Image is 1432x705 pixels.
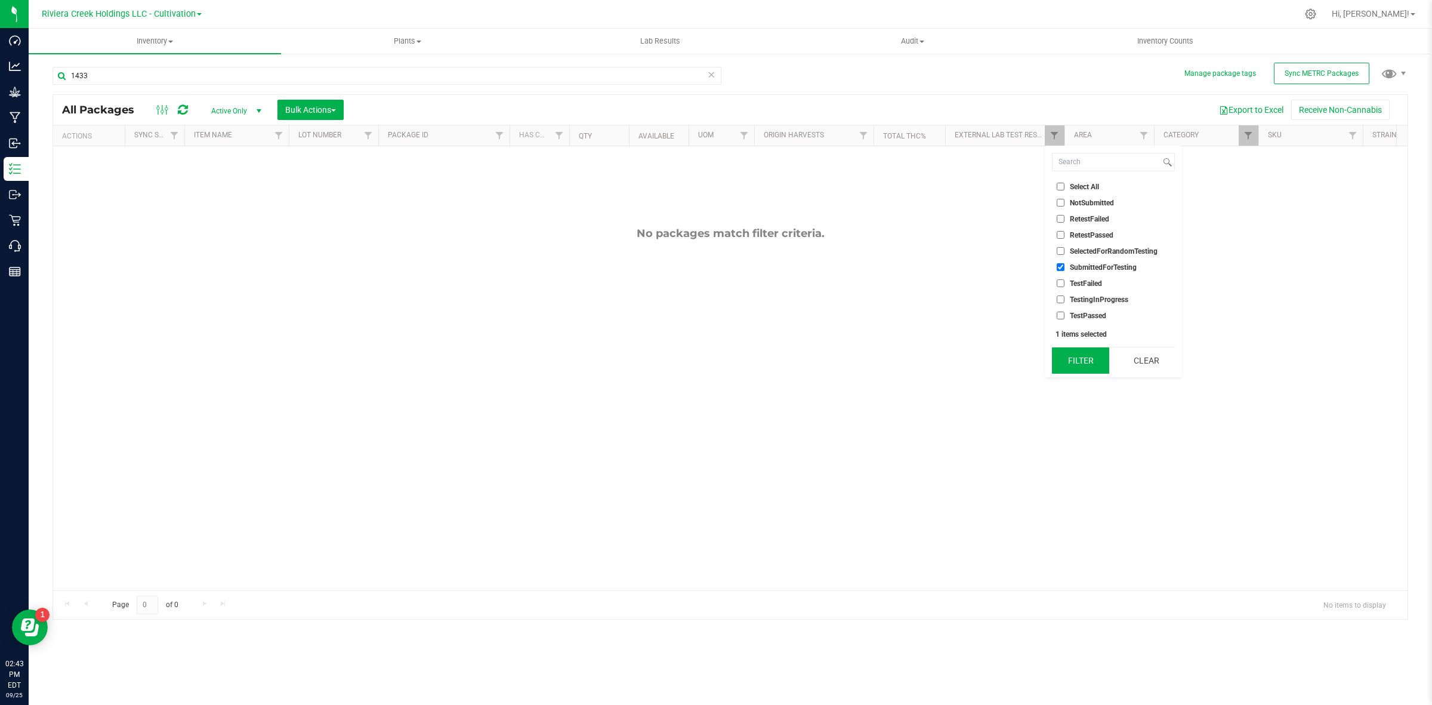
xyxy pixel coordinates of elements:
input: TestFailed [1057,279,1064,287]
p: 02:43 PM EDT [5,658,23,691]
inline-svg: Grow [9,86,21,98]
input: RetestFailed [1057,215,1064,223]
button: Export to Excel [1211,100,1291,120]
inline-svg: Inbound [9,137,21,149]
inline-svg: Retail [9,214,21,226]
input: Search Package ID, Item Name, SKU, Lot or Part Number... [53,67,721,85]
a: Lab Results [534,29,786,54]
a: Total THC% [883,132,926,140]
span: TestFailed [1070,280,1102,287]
input: RetestPassed [1057,231,1064,239]
div: No packages match filter criteria. [53,227,1408,240]
input: Select All [1057,183,1064,190]
a: SKU [1268,131,1282,139]
span: RetestFailed [1070,215,1109,223]
span: TestingInProgress [1070,296,1128,303]
span: TestPassed [1070,312,1106,319]
a: Package ID [388,131,428,139]
a: Filter [490,125,510,146]
span: RetestPassed [1070,232,1113,239]
a: Filter [165,125,184,146]
a: Category [1163,131,1199,139]
span: All Packages [62,103,146,116]
input: SubmittedForTesting [1057,263,1064,271]
inline-svg: Reports [9,266,21,278]
a: Filter [1239,125,1258,146]
p: 09/25 [5,691,23,700]
a: Filter [854,125,874,146]
button: Manage package tags [1184,69,1256,79]
iframe: Resource center [12,609,48,645]
div: Actions [62,132,120,140]
a: Strain [1372,131,1397,139]
span: Inventory [29,36,281,47]
a: Filter [1343,125,1363,146]
span: Sync METRC Packages [1285,69,1359,78]
iframe: Resource center unread badge [35,608,50,622]
a: Filter [359,125,378,146]
span: Riviera Creek Holdings LLC - Cultivation [42,9,196,19]
input: TestPassed [1057,312,1064,319]
input: TestingInProgress [1057,295,1064,303]
inline-svg: Outbound [9,189,21,201]
a: Available [638,132,674,140]
span: Hi, [PERSON_NAME]! [1332,9,1409,19]
a: Audit [786,29,1039,54]
a: Plants [281,29,533,54]
a: UOM [698,131,714,139]
a: Inventory [29,29,281,54]
button: Sync METRC Packages [1274,63,1369,84]
a: Inventory Counts [1039,29,1291,54]
a: Lot Number [298,131,341,139]
a: External Lab Test Result [955,131,1048,139]
span: Bulk Actions [285,105,336,115]
span: Audit [787,36,1038,47]
input: NotSubmitted [1057,199,1064,207]
span: Select All [1070,183,1099,190]
inline-svg: Manufacturing [9,112,21,124]
span: Page of 0 [102,596,188,614]
span: Inventory Counts [1121,36,1209,47]
inline-svg: Analytics [9,60,21,72]
inline-svg: Dashboard [9,35,21,47]
button: Clear [1118,347,1175,374]
inline-svg: Inventory [9,163,21,175]
a: Filter [269,125,289,146]
input: SelectedForRandomTesting [1057,247,1064,255]
span: Lab Results [624,36,696,47]
span: SelectedForRandomTesting [1070,248,1158,255]
span: Plants [282,36,533,47]
a: Filter [550,125,569,146]
a: Filter [734,125,754,146]
span: SubmittedForTesting [1070,264,1137,271]
input: Search [1053,153,1161,171]
a: Qty [579,132,592,140]
div: Manage settings [1303,8,1318,20]
th: Has COA [510,125,569,146]
a: Sync Status [134,131,180,139]
span: Clear [707,67,715,82]
span: No items to display [1314,596,1396,614]
a: Area [1074,131,1092,139]
button: Bulk Actions [277,100,344,120]
a: Origin Harvests [764,131,824,139]
a: Item Name [194,131,232,139]
a: Filter [1045,125,1064,146]
div: 1 items selected [1056,330,1171,338]
button: Filter [1052,347,1109,374]
span: NotSubmitted [1070,199,1114,207]
a: Filter [1134,125,1154,146]
inline-svg: Call Center [9,240,21,252]
button: Receive Non-Cannabis [1291,100,1390,120]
